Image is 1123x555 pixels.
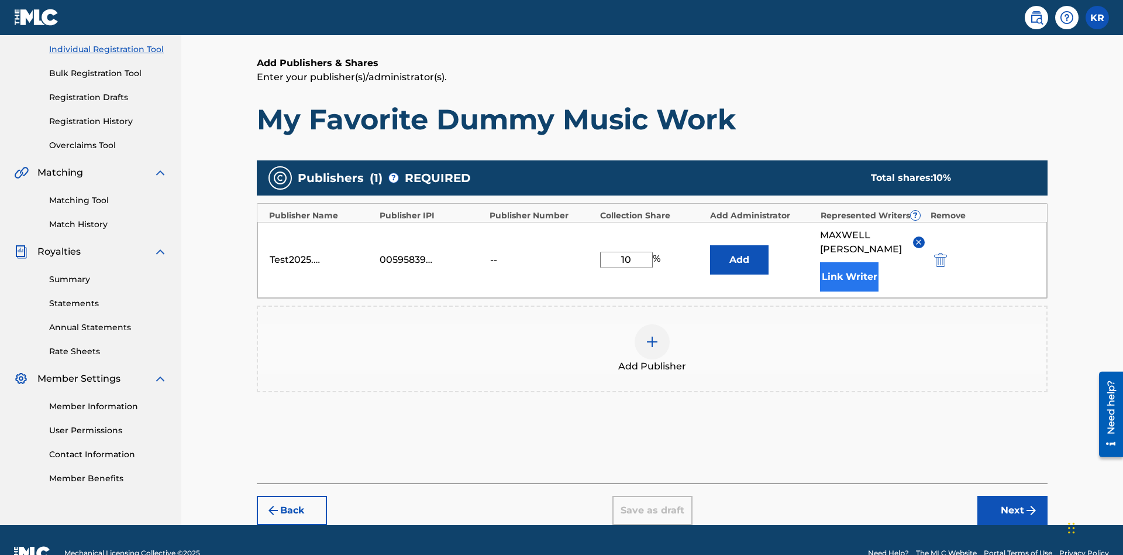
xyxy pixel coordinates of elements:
[600,210,705,222] div: Collection Share
[49,115,167,128] a: Registration History
[257,496,327,525] button: Back
[820,262,879,292] button: Link Writer
[820,228,904,256] span: MAXWELL [PERSON_NAME]
[14,245,28,259] img: Royalties
[1024,503,1038,518] img: f7272a7cc735f4ea7f67.svg
[710,210,815,222] div: Add Administrator
[49,472,167,485] a: Member Benefits
[618,359,686,374] span: Add Publisher
[153,245,167,259] img: expand
[257,102,1048,137] h1: My Favorite Dummy Music Work
[1086,6,1109,29] div: User Menu
[1025,6,1048,29] a: Public Search
[871,171,1024,185] div: Total shares:
[934,253,947,267] img: 12a2ab48e56ec057fbd8.svg
[37,372,120,386] span: Member Settings
[370,169,383,187] span: ( 1 )
[914,238,923,246] img: remove-from-list-button
[49,424,167,437] a: User Permissions
[49,448,167,461] a: Contact Information
[37,166,83,180] span: Matching
[273,171,287,185] img: publishers
[49,297,167,310] a: Statements
[37,245,81,259] span: Royalties
[257,56,1048,70] h6: Add Publishers & Shares
[153,166,167,180] img: expand
[14,9,59,26] img: MLC Logo
[49,345,167,358] a: Rate Sheets
[821,210,925,222] div: Represented Writers
[49,273,167,286] a: Summary
[645,335,659,349] img: add
[933,172,951,183] span: 10 %
[257,70,1048,84] p: Enter your publisher(s)/administrator(s).
[49,321,167,334] a: Annual Statements
[1090,367,1123,463] iframe: Resource Center
[14,372,28,386] img: Member Settings
[1055,6,1079,29] div: Help
[1029,11,1043,25] img: search
[1068,511,1075,546] div: Drag
[380,210,484,222] div: Publisher IPI
[298,169,364,187] span: Publishers
[14,166,29,180] img: Matching
[931,210,1035,222] div: Remove
[977,496,1048,525] button: Next
[1065,499,1123,555] iframe: Chat Widget
[153,372,167,386] img: expand
[49,400,167,413] a: Member Information
[49,139,167,152] a: Overclaims Tool
[405,169,471,187] span: REQUIRED
[49,91,167,104] a: Registration Drafts
[49,194,167,207] a: Matching Tool
[490,210,594,222] div: Publisher Number
[269,210,374,222] div: Publisher Name
[49,43,167,56] a: Individual Registration Tool
[1060,11,1074,25] img: help
[49,218,167,231] a: Match History
[389,173,398,183] span: ?
[49,67,167,80] a: Bulk Registration Tool
[710,245,769,275] button: Add
[266,503,280,518] img: 7ee5dd4eb1f8a8e3ef2f.svg
[911,211,920,220] span: ?
[653,252,663,268] span: %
